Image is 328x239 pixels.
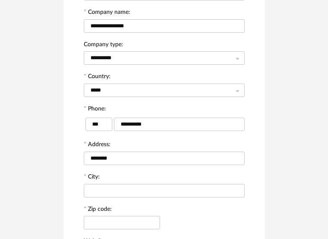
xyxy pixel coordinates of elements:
[84,142,111,149] label: Address:
[84,206,112,214] label: Zip code:
[84,42,123,49] label: Company type:
[84,9,130,17] label: Company name:
[84,106,106,113] label: Phone:
[84,174,100,181] label: City:
[84,74,111,81] label: Country:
